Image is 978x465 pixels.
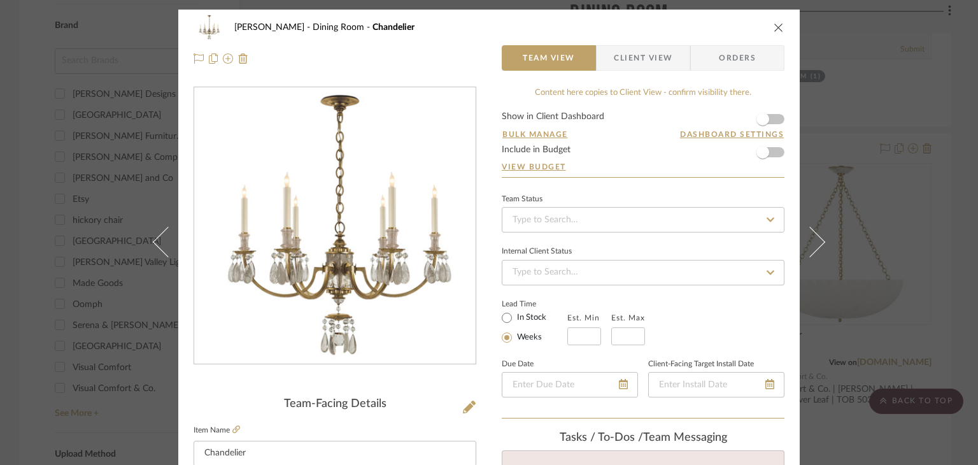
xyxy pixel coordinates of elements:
input: Enter Due Date [502,372,638,397]
label: Lead Time [502,298,567,310]
label: Weeks [514,332,542,343]
input: Type to Search… [502,207,784,232]
img: Remove from project [238,54,248,64]
label: Est. Min [567,313,600,322]
span: [PERSON_NAME] [234,23,313,32]
span: Chandelier [372,23,415,32]
input: Type to Search… [502,260,784,285]
div: 0 [194,88,476,364]
button: close [773,22,784,33]
label: Item Name [194,425,240,436]
button: Bulk Manage [502,129,569,140]
button: Dashboard Settings [679,129,784,140]
div: team Messaging [502,431,784,445]
div: Team Status [502,196,542,203]
label: In Stock [514,312,546,324]
img: 2d28e14c-ccce-4043-a71a-c577d6a8c65c_436x436.jpg [196,88,474,364]
img: 2d28e14c-ccce-4043-a71a-c577d6a8c65c_48x40.jpg [194,15,224,40]
div: Content here copies to Client View - confirm visibility there. [502,87,784,99]
label: Client-Facing Target Install Date [648,361,754,368]
span: Orders [705,45,770,71]
mat-radio-group: Select item type [502,310,567,345]
input: Enter Install Date [648,372,784,397]
span: Client View [614,45,672,71]
div: Internal Client Status [502,248,572,255]
span: Dining Room [313,23,372,32]
label: Est. Max [611,313,645,322]
label: Due Date [502,361,534,368]
a: View Budget [502,162,784,172]
span: Tasks / To-Dos / [560,432,643,443]
span: Team View [523,45,575,71]
div: Team-Facing Details [194,397,476,411]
